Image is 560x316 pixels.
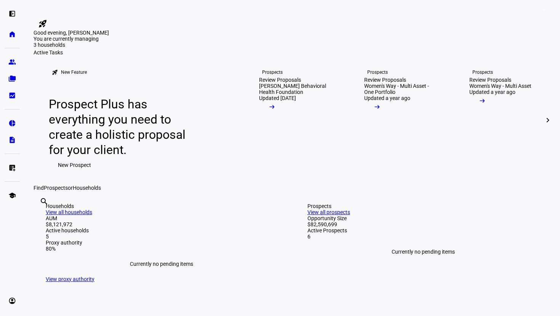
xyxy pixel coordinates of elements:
[367,69,388,75] div: Prospects
[8,192,16,199] eth-mat-symbol: school
[40,207,41,216] input: Enter name of prospect or household
[8,297,16,305] eth-mat-symbol: account_circle
[40,197,49,206] mat-icon: search
[364,77,406,83] div: Review Proposals
[364,83,439,95] div: Women's Way - Multi Asset - One Portfolio
[259,77,301,83] div: Review Proposals
[46,233,277,240] div: 5
[46,246,277,252] div: 80%
[49,97,193,157] div: Prospect Plus has everything you need to create a holistic proposal for your client.
[262,69,283,75] div: Prospects
[8,136,16,144] eth-mat-symbol: description
[543,116,552,125] mat-icon: chevron_right
[8,119,16,127] eth-mat-symbol: pie_chart
[8,58,16,66] eth-mat-symbol: group
[46,209,92,215] a: View all households
[8,30,16,38] eth-mat-symbol: home
[46,215,277,221] div: AUM
[5,71,20,86] a: folder_copy
[307,209,350,215] a: View all prospects
[46,240,277,246] div: Proxy authority
[307,221,539,227] div: $82,590,699
[49,157,100,173] button: New Prospect
[469,89,515,95] div: Updated a year ago
[46,252,277,276] div: Currently no pending items
[34,36,99,42] span: You are currently managing
[46,227,277,233] div: Active households
[457,56,556,185] a: ProspectsReview ProposalsWomen's Way - Multi AssetUpdated a year ago
[307,215,539,221] div: Opportunity Size
[307,233,539,240] div: 6
[5,27,20,42] a: home
[52,69,58,75] mat-icon: rocket_launch
[44,185,68,191] span: Prospects
[472,69,493,75] div: Prospects
[38,19,47,28] mat-icon: rocket_launch
[5,132,20,148] a: description
[268,103,276,111] mat-icon: arrow_right_alt
[5,116,20,131] a: pie_chart
[307,203,539,209] div: Prospects
[34,185,551,191] div: Find or
[46,203,277,209] div: Households
[373,103,381,111] mat-icon: arrow_right_alt
[259,83,334,95] div: [PERSON_NAME] Behavioral Health Foundation
[34,42,110,49] div: 3 households
[46,221,277,227] div: $8,121,972
[8,92,16,99] eth-mat-symbol: bid_landscape
[5,88,20,103] a: bid_landscape
[307,240,539,264] div: Currently no pending items
[46,276,94,282] a: View proxy authority
[8,10,16,17] eth-mat-symbol: left_panel_open
[34,49,551,56] div: Active Tasks
[307,227,539,233] div: Active Prospects
[259,95,296,101] div: Updated [DATE]
[34,30,551,36] div: Good evening, [PERSON_NAME]
[8,75,16,83] eth-mat-symbol: folder_copy
[478,97,486,105] mat-icon: arrow_right_alt
[469,83,531,89] div: Women's Way - Multi Asset
[5,54,20,70] a: group
[58,157,91,173] span: New Prospect
[8,164,16,171] eth-mat-symbol: list_alt_add
[247,56,346,185] a: ProspectsReview Proposals[PERSON_NAME] Behavioral Health FoundationUpdated [DATE]
[352,56,451,185] a: ProspectsReview ProposalsWomen's Way - Multi Asset - One PortfolioUpdated a year ago
[469,77,511,83] div: Review Proposals
[364,95,410,101] div: Updated a year ago
[73,185,101,191] span: Households
[61,69,87,75] div: New Feature
[541,8,547,14] span: 7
